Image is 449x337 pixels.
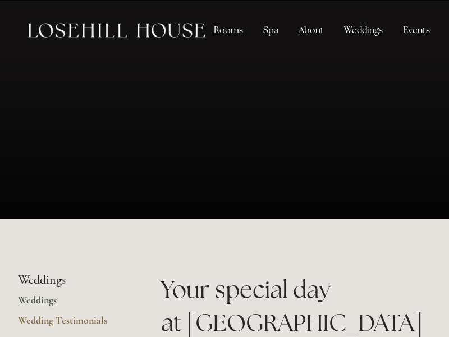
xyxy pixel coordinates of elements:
a: Weddings [18,294,125,314]
div: Spa [254,19,287,42]
img: Losehill House [28,23,205,38]
li: Weddings [18,273,125,288]
a: Wedding Testimonials [18,314,125,334]
div: About [290,19,333,42]
div: Weddings [335,19,392,42]
div: Events [394,19,439,42]
div: Rooms [205,19,252,42]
